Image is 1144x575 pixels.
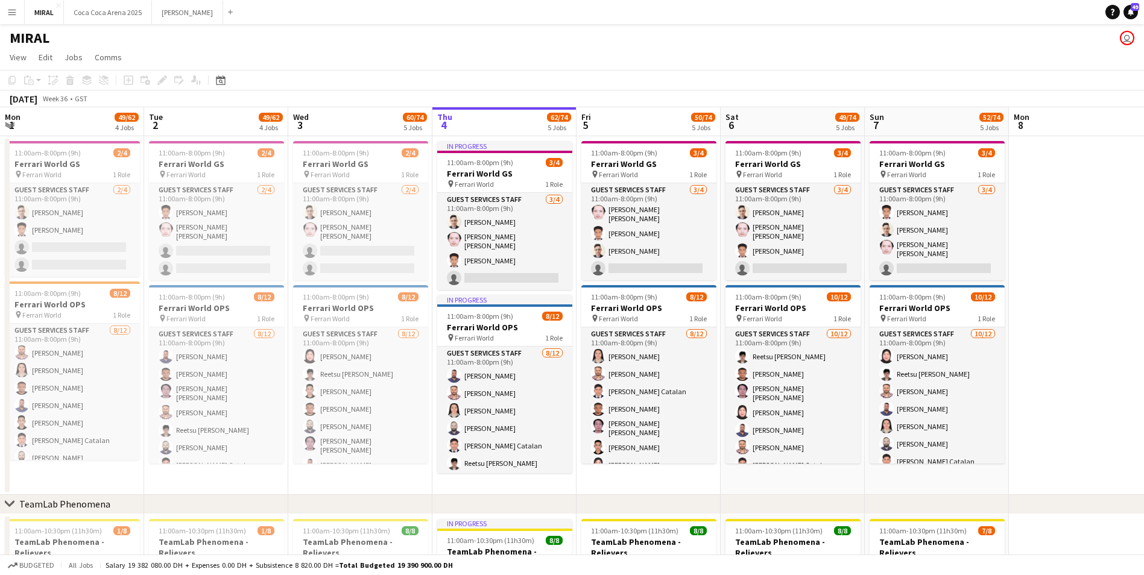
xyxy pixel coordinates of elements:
[725,141,861,280] div: 11:00am-8:00pm (9h)3/4Ferrari World GS Ferrari World1 RoleGuest Services Staff3/411:00am-8:00pm (...
[291,118,309,132] span: 3
[115,113,139,122] span: 49/62
[19,498,110,510] div: TeamLab Phenomena
[303,526,390,535] span: 11:00am-10:30pm (11h30m)
[835,113,859,122] span: 49/74
[303,292,369,301] span: 11:00am-8:00pm (9h)
[725,327,861,564] app-card-role: Guest Services Staff10/1211:00am-8:00pm (9h)Reetsu [PERSON_NAME][PERSON_NAME][PERSON_NAME] [PERSO...
[1012,118,1029,132] span: 8
[293,285,428,463] app-job-card: 11:00am-8:00pm (9h)8/12Ferrari World OPS Ferrari World1 RoleGuest Services Staff8/1211:00am-8:00p...
[692,123,715,132] div: 5 Jobs
[690,526,707,535] span: 8/8
[147,118,163,132] span: 2
[735,148,801,157] span: 11:00am-8:00pm (9h)
[257,170,274,179] span: 1 Role
[690,148,707,157] span: 3/4
[34,49,57,65] a: Edit
[455,180,494,189] span: Ferrari World
[152,1,223,24] button: [PERSON_NAME]
[581,141,716,280] div: 11:00am-8:00pm (9h)3/4Ferrari World GS Ferrari World1 RoleGuest Services Staff3/411:00am-8:00pm (...
[545,180,563,189] span: 1 Role
[978,526,995,535] span: 7/8
[14,289,81,298] span: 11:00am-8:00pm (9h)
[398,292,419,301] span: 8/12
[75,94,87,103] div: GST
[437,141,572,151] div: In progress
[834,148,851,157] span: 3/4
[689,314,707,323] span: 1 Role
[546,158,563,167] span: 3/4
[437,141,572,290] div: In progress11:00am-8:00pm (9h)3/4Ferrari World GS Ferrari World1 RoleGuest Services Staff3/411:00...
[254,292,274,301] span: 8/12
[149,159,284,169] h3: Ferrari World GS
[22,170,62,179] span: Ferrari World
[437,295,572,304] div: In progress
[437,322,572,333] h3: Ferrari World OPS
[5,159,140,169] h3: Ferrari World GS
[435,118,452,132] span: 4
[258,526,274,535] span: 1/8
[401,170,419,179] span: 1 Role
[293,327,428,564] app-card-role: Guest Services Staff8/1211:00am-8:00pm (9h)[PERSON_NAME]Reetsu [PERSON_NAME][PERSON_NAME][PERSON_...
[90,49,127,65] a: Comms
[546,536,563,545] span: 8/8
[879,148,946,157] span: 11:00am-8:00pm (9h)
[339,561,453,570] span: Total Budgeted 19 390 900.00 DH
[725,285,861,463] app-job-card: 11:00am-8:00pm (9h)10/12Ferrari World OPS Ferrari World1 RoleGuest Services Staff10/1211:00am-8:0...
[591,526,678,535] span: 11:00am-10:30pm (11h30m)
[545,333,563,342] span: 1 Role
[834,526,851,535] span: 8/8
[60,49,87,65] a: Jobs
[5,536,140,558] h3: TeamLab Phenomena - Relievers
[581,327,716,564] app-card-role: Guest Services Staff8/1211:00am-8:00pm (9h)[PERSON_NAME][PERSON_NAME][PERSON_NAME] Catalan[PERSON...
[735,292,801,301] span: 11:00am-8:00pm (9h)
[6,559,56,572] button: Budgeted
[22,310,62,319] span: Ferrari World
[293,536,428,558] h3: TeamLab Phenomena - Relievers
[879,526,967,535] span: 11:00am-10:30pm (11h30m)
[66,561,95,570] span: All jobs
[581,159,716,169] h3: Ferrari World GS
[95,52,122,63] span: Comms
[293,112,309,122] span: Wed
[689,170,707,179] span: 1 Role
[64,1,152,24] button: Coca Coca Arena 2025
[971,292,995,301] span: 10/12
[980,123,1003,132] div: 5 Jobs
[870,112,884,122] span: Sun
[293,159,428,169] h3: Ferrari World GS
[149,327,284,564] app-card-role: Guest Services Staff8/1211:00am-8:00pm (9h)[PERSON_NAME][PERSON_NAME][PERSON_NAME] [PERSON_NAME][...
[113,148,130,157] span: 2/4
[437,519,572,529] div: In progress
[39,52,52,63] span: Edit
[870,285,1005,463] app-job-card: 11:00am-8:00pm (9h)10/12Ferrari World OPS Ferrari World1 RoleGuest Services Staff10/1211:00am-8:0...
[437,546,572,568] h3: TeamLab Phenomena - Relievers
[599,170,638,179] span: Ferrari World
[149,536,284,558] h3: TeamLab Phenomena - Relievers
[542,312,563,321] span: 8/12
[257,314,274,323] span: 1 Role
[437,295,572,473] app-job-card: In progress11:00am-8:00pm (9h)8/12Ferrari World OPS Ferrari World1 RoleGuest Services Staff8/1211...
[149,141,284,280] app-job-card: 11:00am-8:00pm (9h)2/4Ferrari World GS Ferrari World1 RoleGuest Services Staff2/411:00am-8:00pm (...
[19,561,54,570] span: Budgeted
[113,526,130,535] span: 1/8
[743,170,782,179] span: Ferrari World
[293,141,428,280] div: 11:00am-8:00pm (9h)2/4Ferrari World GS Ferrari World1 RoleGuest Services Staff2/411:00am-8:00pm (...
[110,289,130,298] span: 8/12
[725,536,861,558] h3: TeamLab Phenomena - Relievers
[403,123,426,132] div: 5 Jobs
[836,123,859,132] div: 5 Jobs
[1014,112,1029,122] span: Mon
[547,113,571,122] span: 62/74
[1120,31,1134,45] app-user-avatar: Kate Oliveros
[691,113,715,122] span: 50/74
[115,123,138,132] div: 4 Jobs
[725,303,861,313] h3: Ferrari World OPS
[65,52,83,63] span: Jobs
[437,168,572,179] h3: Ferrari World GS
[581,285,716,463] div: 11:00am-8:00pm (9h)8/12Ferrari World OPS Ferrari World1 RoleGuest Services Staff8/1211:00am-8:00p...
[437,112,452,122] span: Thu
[14,148,81,157] span: 11:00am-8:00pm (9h)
